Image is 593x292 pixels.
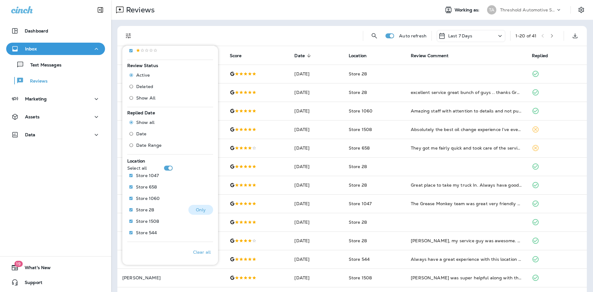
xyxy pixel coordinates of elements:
[349,275,372,281] span: Store 1508
[124,5,155,15] p: Reviews
[6,129,105,141] button: Data
[289,269,343,287] td: [DATE]
[289,157,343,176] td: [DATE]
[532,53,556,58] span: Replied
[122,275,220,280] p: [PERSON_NAME]
[576,4,587,15] button: Settings
[349,145,370,151] span: Store 658
[24,62,61,68] p: Text Messages
[349,182,367,188] span: Store 28
[289,102,343,120] td: [DATE]
[136,131,147,136] span: Date
[6,261,105,274] button: 19What's New
[25,114,40,119] p: Assets
[349,127,372,132] span: Store 1508
[411,201,522,207] div: The Grease Monkey team was great very friendly and provided excellent service.
[6,93,105,105] button: Marketing
[127,166,147,171] p: Select all
[455,7,481,13] span: Working as:
[136,95,155,100] span: Show All
[136,207,154,212] p: Store 28
[136,184,157,189] p: Store 658
[411,145,522,151] div: They got me fairly quick and took care of the services needed. The price was a little more than I...
[411,108,522,114] div: Amazing staff with attention to details and not pushy for more services.
[19,265,51,273] span: What's New
[6,58,105,71] button: Text Messages
[230,53,242,58] span: Score
[136,73,150,78] span: Active
[411,256,522,262] div: Always have a great experience with this location for oil changes. I bring my own oil and filters...
[92,4,109,16] button: Collapse Sidebar
[122,42,218,265] div: Filters
[411,53,456,58] span: Review Comment
[127,63,158,68] span: Review Status
[349,256,370,262] span: Store 544
[136,230,157,235] p: Store 544
[399,33,427,38] p: Auto refresh
[6,111,105,123] button: Assets
[294,53,305,58] span: Date
[14,261,23,267] span: 19
[136,173,159,178] p: Store 1047
[122,30,135,42] button: Filters
[289,65,343,83] td: [DATE]
[487,5,496,15] div: TA
[368,30,381,42] button: Search Reviews
[19,280,42,287] span: Support
[349,238,367,243] span: Store 28
[349,219,367,225] span: Store 28
[25,28,48,33] p: Dashboard
[411,238,522,244] div: Daniel, my service guy was awesome. Everybody in there was professional today, And I didn't get p...
[289,213,343,231] td: [DATE]
[127,110,155,116] span: Replied Date
[136,219,159,224] p: Store 1508
[196,207,206,212] p: Only
[127,158,145,164] span: Location
[411,275,522,281] div: Blake was super helpful along with the rest of the crew. Highly recommend!
[289,194,343,213] td: [DATE]
[515,33,536,38] div: 1 - 20 of 41
[289,83,343,102] td: [DATE]
[24,78,48,84] p: Reviews
[289,176,343,194] td: [DATE]
[136,143,162,148] span: Date Range
[349,164,367,169] span: Store 28
[349,201,372,206] span: Store 1047
[193,250,211,255] p: Clear all
[136,120,154,125] span: Show all
[188,205,213,215] button: Only
[6,25,105,37] button: Dashboard
[349,108,372,114] span: Store 1060
[6,276,105,289] button: Support
[25,46,37,51] p: Inbox
[289,250,343,269] td: [DATE]
[411,53,448,58] span: Review Comment
[289,120,343,139] td: [DATE]
[411,89,522,95] div: excellent service great bunch of guys .. thanks Grease monkey
[448,33,473,38] p: Last 7 Days
[136,84,153,89] span: Deleted
[349,53,375,58] span: Location
[532,53,548,58] span: Replied
[289,231,343,250] td: [DATE]
[294,53,313,58] span: Date
[569,30,581,42] button: Export as CSV
[191,244,213,260] button: Clear all
[136,196,160,201] p: Store 1060
[289,139,343,157] td: [DATE]
[349,90,367,95] span: Store 28
[230,53,250,58] span: Score
[500,7,556,12] p: Threshold Automotive Service dba Grease Monkey
[349,53,367,58] span: Location
[6,43,105,55] button: Inbox
[411,182,522,188] div: Great place to take my truck In. Always hava good attitude here.
[349,71,367,77] span: Store 28
[25,132,36,137] p: Data
[6,74,105,87] button: Reviews
[411,126,522,133] div: Absolutely the best oil change experience I’ve ever had !!! Very thorough, friendly and thoughtfu...
[25,96,47,101] p: Marketing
